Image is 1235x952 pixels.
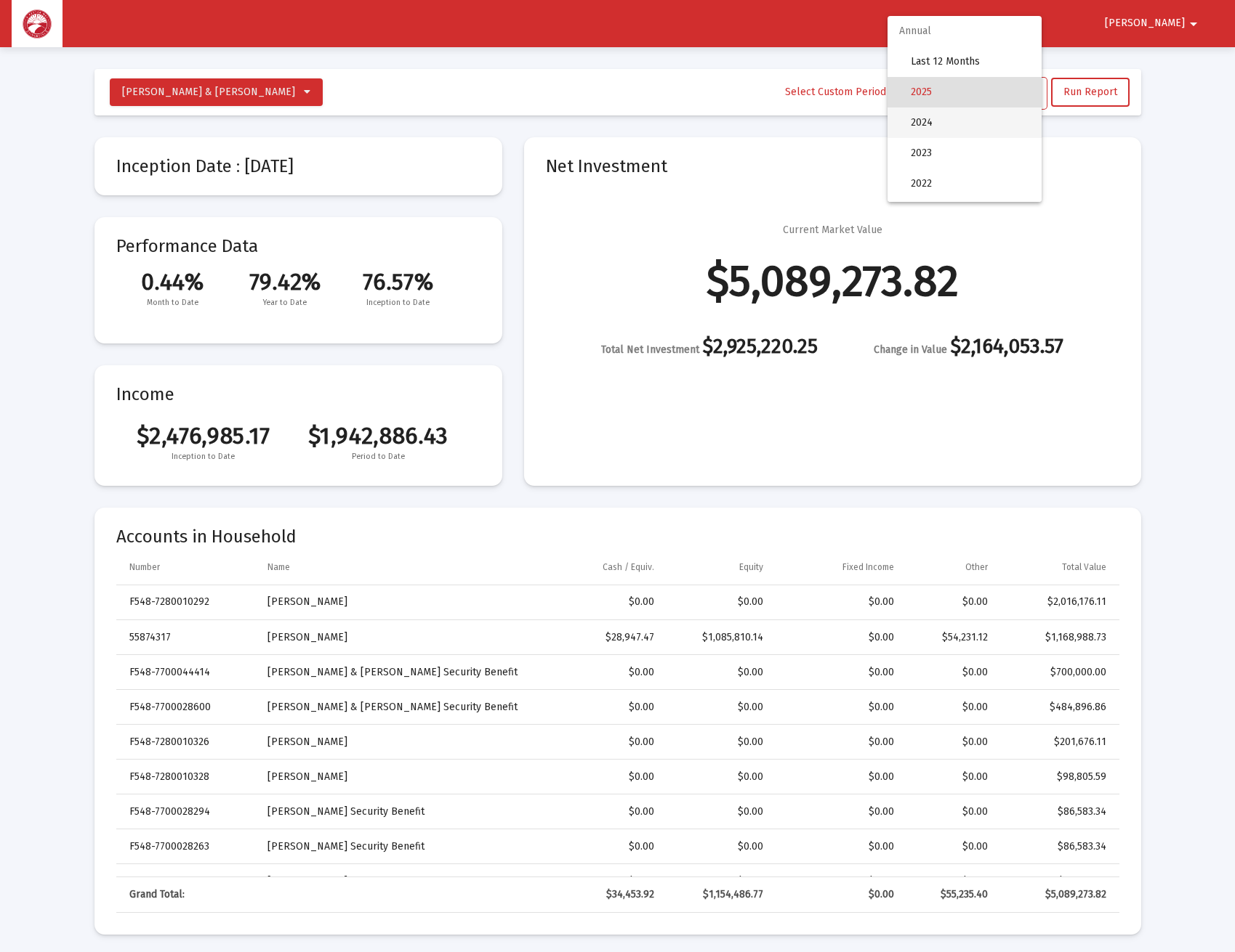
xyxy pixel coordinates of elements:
span: 2025 [911,77,1030,107]
span: Annual [888,16,1042,46]
span: 2021 [911,199,1030,229]
span: Last 12 Months [911,46,1030,77]
span: 2023 [911,138,1030,168]
span: 2022 [911,168,1030,199]
span: 2024 [911,107,1030,138]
